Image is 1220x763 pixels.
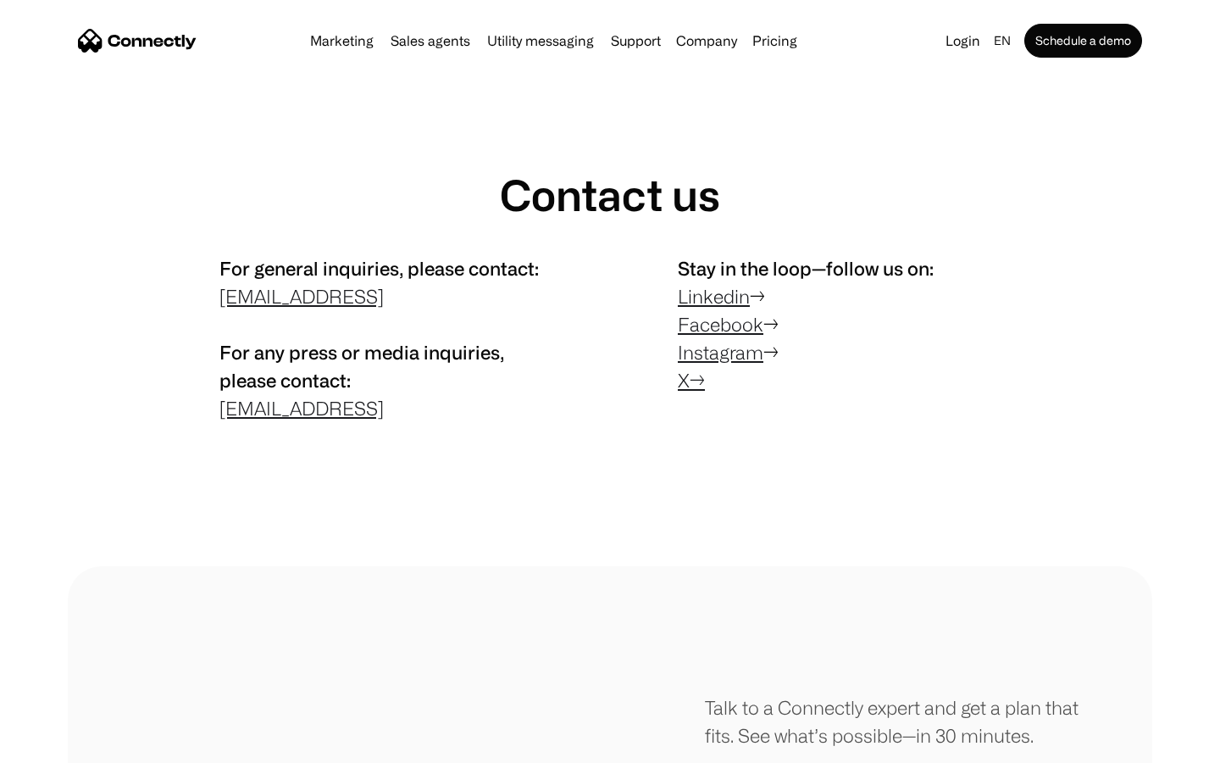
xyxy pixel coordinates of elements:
a: Login [939,29,987,53]
aside: Language selected: English [17,732,102,757]
a: Linkedin [678,286,750,307]
span: Stay in the loop—follow us on: [678,258,934,279]
h1: Contact us [500,170,720,220]
a: Pricing [746,34,804,47]
a: Sales agents [384,34,477,47]
a: → [690,370,705,391]
a: [EMAIL_ADDRESS] [219,398,384,419]
a: Schedule a demo [1024,24,1142,58]
a: Facebook [678,314,763,335]
div: Talk to a Connectly expert and get a plan that fits. See what’s possible—in 30 minutes. [705,693,1084,749]
span: For general inquiries, please contact: [219,258,539,279]
p: → → → [678,254,1001,394]
a: [EMAIL_ADDRESS] [219,286,384,307]
span: For any press or media inquiries, please contact: [219,342,504,391]
ul: Language list [34,733,102,757]
a: Support [604,34,668,47]
a: Marketing [303,34,380,47]
a: Instagram [678,342,763,363]
a: Utility messaging [480,34,601,47]
a: X [678,370,690,391]
div: Company [676,29,737,53]
div: en [994,29,1011,53]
